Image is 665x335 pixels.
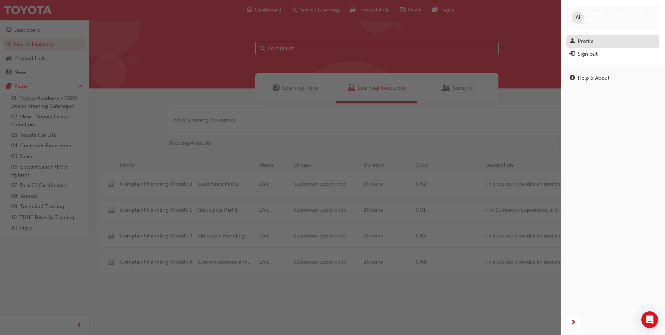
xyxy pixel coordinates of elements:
[587,18,603,24] span: 659297
[578,74,609,82] div: Help & About
[571,318,576,327] span: next-icon
[576,14,580,22] span: AI
[578,50,598,58] div: Sign out
[641,311,658,328] div: Open Intercom Messenger
[570,51,575,57] span: exit-icon
[566,35,659,48] a: Profile
[570,38,575,45] span: man-icon
[570,75,575,81] span: info-icon
[578,37,593,45] div: Profile
[566,48,659,61] button: Sign out
[566,72,659,85] a: Help & About
[587,11,644,17] span: [PERSON_NAME] Irineu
